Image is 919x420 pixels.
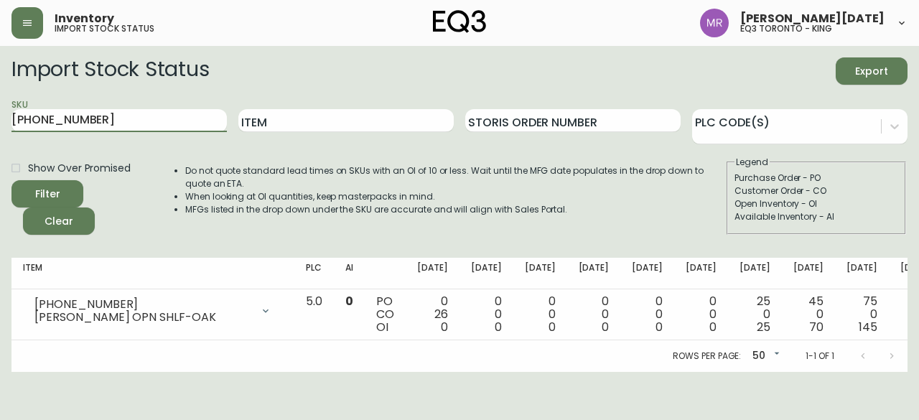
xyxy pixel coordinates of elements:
[782,258,836,289] th: [DATE]
[632,295,663,334] div: 0 0
[513,258,567,289] th: [DATE]
[294,258,334,289] th: PLC
[620,258,674,289] th: [DATE]
[740,295,770,334] div: 25 0
[459,258,513,289] th: [DATE]
[846,295,877,334] div: 75 0
[847,62,896,80] span: Export
[740,13,885,24] span: [PERSON_NAME][DATE]
[757,319,770,335] span: 25
[185,190,725,203] li: When looking at OI quantities, keep masterpacks in mind.
[734,185,898,197] div: Customer Order - CO
[433,10,486,33] img: logo
[34,311,251,324] div: [PERSON_NAME] OPN SHLF-OAK
[345,293,353,309] span: 0
[567,258,621,289] th: [DATE]
[734,156,770,169] legend: Legend
[28,161,131,176] span: Show Over Promised
[334,258,365,289] th: AI
[747,345,783,368] div: 50
[23,295,283,327] div: [PHONE_NUMBER][PERSON_NAME] OPN SHLF-OAK
[740,24,832,33] h5: eq3 toronto - king
[11,180,83,207] button: Filter
[376,319,388,335] span: OI
[806,350,834,363] p: 1-1 of 1
[734,197,898,210] div: Open Inventory - OI
[809,319,824,335] span: 70
[55,13,114,24] span: Inventory
[656,319,663,335] span: 0
[34,213,83,230] span: Clear
[549,319,556,335] span: 0
[185,164,725,190] li: Do not quote standard lead times on SKUs with an OI of 10 or less. Wait until the MFG date popula...
[406,258,459,289] th: [DATE]
[471,295,502,334] div: 0 0
[602,319,609,335] span: 0
[11,57,209,85] h2: Import Stock Status
[793,295,824,334] div: 45 0
[376,295,394,334] div: PO CO
[674,258,728,289] th: [DATE]
[859,319,877,335] span: 145
[728,258,782,289] th: [DATE]
[579,295,610,334] div: 0 0
[700,9,729,37] img: 433a7fc21d7050a523c0a08e44de74d9
[294,289,334,340] td: 5.0
[34,298,251,311] div: [PHONE_NUMBER]
[495,319,502,335] span: 0
[11,258,294,289] th: Item
[185,203,725,216] li: MFGs listed in the drop down under the SKU are accurate and will align with Sales Portal.
[55,24,154,33] h5: import stock status
[709,319,717,335] span: 0
[734,172,898,185] div: Purchase Order - PO
[734,210,898,223] div: Available Inventory - AI
[441,319,448,335] span: 0
[673,350,741,363] p: Rows per page:
[835,258,889,289] th: [DATE]
[23,207,95,235] button: Clear
[525,295,556,334] div: 0 0
[417,295,448,334] div: 0 26
[686,295,717,334] div: 0 0
[836,57,908,85] button: Export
